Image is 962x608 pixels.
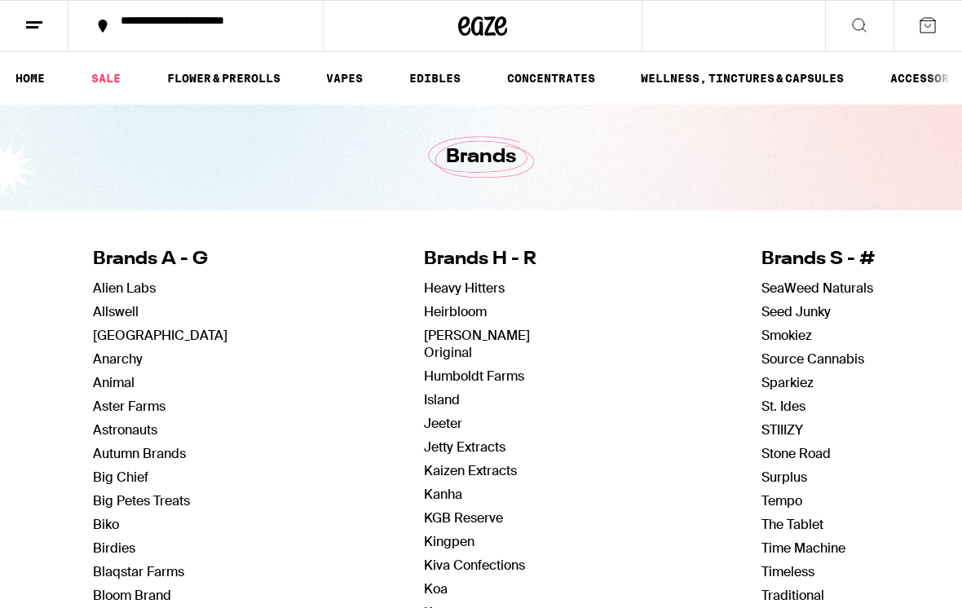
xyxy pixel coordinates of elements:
a: Kingpen [424,533,474,550]
a: Stone Road [761,445,831,462]
h4: Brands A - G [93,247,227,272]
a: Timeless [761,563,814,580]
a: Big Chief [93,469,148,486]
a: [GEOGRAPHIC_DATA] [93,327,227,344]
a: Alien Labs [93,280,156,297]
a: Autumn Brands [93,445,186,462]
a: KGB Reserve [424,509,503,526]
a: Kanha [424,486,462,503]
a: [PERSON_NAME] Original [424,327,530,361]
a: STIIIZY [761,421,803,438]
a: Smokiez [761,327,812,344]
a: Time Machine [761,540,845,557]
a: Heirbloom [424,303,487,320]
a: Sparkiez [761,374,814,391]
a: Source Cannabis [761,350,864,368]
a: The Tablet [761,516,823,533]
h4: Brands S - # [761,247,876,272]
a: Surplus [761,469,807,486]
a: Kiva Confections [424,557,525,574]
a: Bloom Brand [93,587,171,604]
a: Traditional [761,587,824,604]
a: St. Ides [761,398,805,415]
a: Humboldt Farms [424,368,524,385]
h1: Brands [446,143,516,171]
a: Heavy Hitters [424,280,505,297]
a: WELLNESS, TINCTURES & CAPSULES [633,68,852,88]
a: VAPES [318,68,371,88]
a: Astronauts [93,421,157,438]
a: Seed Junky [761,303,831,320]
a: Blaqstar Farms [93,563,184,580]
a: Birdies [93,540,135,557]
a: Jeeter [424,415,462,432]
a: SeaWeed Naturals [761,280,873,297]
a: Big Petes Treats [93,492,190,509]
h4: Brands H - R [424,247,565,272]
a: SALE [83,68,129,88]
a: Island [424,391,460,408]
a: FLOWER & PREROLLS [159,68,289,88]
a: Kaizen Extracts [424,462,517,479]
a: CONCENTRATES [499,68,603,88]
span: Hi. Need any help? [10,11,117,24]
a: Jetty Extracts [424,438,505,456]
a: HOME [7,68,53,88]
a: Animal [93,374,135,391]
a: Tempo [761,492,802,509]
a: Allswell [93,303,139,320]
a: EDIBLES [401,68,469,88]
a: Koa [424,580,448,597]
a: Biko [93,516,119,533]
a: Anarchy [93,350,143,368]
a: Aster Farms [93,398,165,415]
